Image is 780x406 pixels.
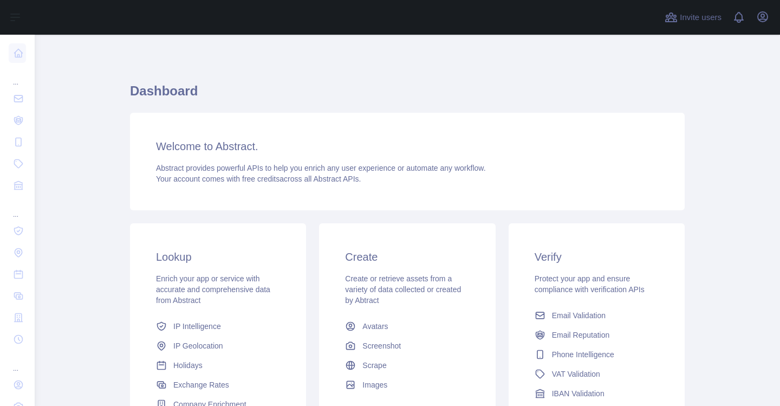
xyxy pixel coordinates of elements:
[130,82,685,108] h1: Dashboard
[552,330,610,340] span: Email Reputation
[362,321,388,332] span: Avatars
[156,139,659,154] h3: Welcome to Abstract.
[152,375,284,395] a: Exchange Rates
[552,388,604,399] span: IBAN Validation
[152,317,284,336] a: IP Intelligence
[345,274,461,305] span: Create or retrieve assets from a variety of data collected or created by Abtract
[345,249,469,265] h3: Create
[552,310,606,321] span: Email Validation
[535,249,659,265] h3: Verify
[552,369,600,379] span: VAT Validation
[341,336,473,356] a: Screenshot
[362,379,387,390] span: Images
[535,274,645,294] span: Protect your app and ensure compliance with verification APIs
[152,356,284,375] a: Holidays
[173,340,223,351] span: IP Geolocation
[530,384,663,403] a: IBAN Validation
[341,317,473,336] a: Avatars
[173,321,221,332] span: IP Intelligence
[530,364,663,384] a: VAT Validation
[156,249,280,265] h3: Lookup
[341,375,473,395] a: Images
[156,274,270,305] span: Enrich your app or service with accurate and comprehensive data from Abstract
[9,197,26,219] div: ...
[173,360,203,371] span: Holidays
[156,164,486,172] span: Abstract provides powerful APIs to help you enrich any user experience or automate any workflow.
[530,306,663,325] a: Email Validation
[530,345,663,364] a: Phone Intelligence
[552,349,614,360] span: Phone Intelligence
[242,175,279,183] span: free credits
[152,336,284,356] a: IP Geolocation
[662,9,724,26] button: Invite users
[530,325,663,345] a: Email Reputation
[362,340,401,351] span: Screenshot
[9,351,26,373] div: ...
[173,379,229,390] span: Exchange Rates
[341,356,473,375] a: Scrape
[680,11,721,24] span: Invite users
[156,175,361,183] span: Your account comes with across all Abstract APIs.
[362,360,386,371] span: Scrape
[9,65,26,87] div: ...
